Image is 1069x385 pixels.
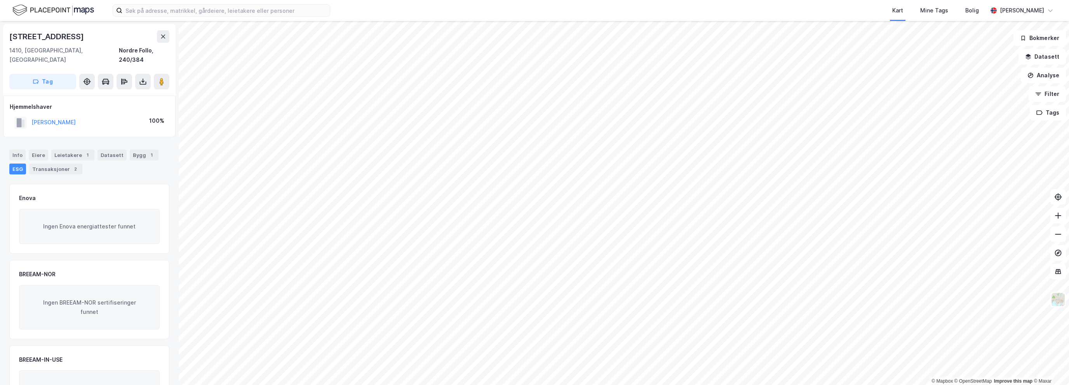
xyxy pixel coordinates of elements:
div: 1410, [GEOGRAPHIC_DATA], [GEOGRAPHIC_DATA] [9,46,119,64]
div: Bolig [965,6,979,15]
button: Filter [1029,86,1066,102]
div: Enova [19,193,36,203]
div: [STREET_ADDRESS] [9,30,85,43]
a: OpenStreetMap [954,378,992,384]
div: 2 [71,165,79,173]
div: Leietakere [51,150,94,160]
div: Ingen BREEAM-NOR sertifiseringer funnet [19,285,160,329]
div: Eiere [29,150,48,160]
button: Bokmerker [1013,30,1066,46]
div: Mine Tags [920,6,948,15]
div: Ingen Enova energiattester funnet [19,209,160,244]
iframe: Chat Widget [1030,348,1069,385]
button: Tag [9,74,76,89]
button: Analyse [1021,68,1066,83]
button: Datasett [1019,49,1066,64]
div: BREEAM-NOR [19,270,56,279]
img: Z [1051,292,1066,307]
div: 1 [148,151,155,159]
div: Transaksjoner [29,164,82,174]
div: ESG [9,164,26,174]
a: Improve this map [994,378,1032,384]
div: 100% [149,116,164,125]
div: Nordre Follo, 240/384 [119,46,169,64]
button: Tags [1030,105,1066,120]
input: Søk på adresse, matrikkel, gårdeiere, leietakere eller personer [122,5,330,16]
div: Kart [892,6,903,15]
div: 1 [84,151,91,159]
div: [PERSON_NAME] [1000,6,1044,15]
div: Datasett [97,150,127,160]
div: BREEAM-IN-USE [19,355,63,364]
div: Hjemmelshaver [10,102,169,111]
img: logo.f888ab2527a4732fd821a326f86c7f29.svg [12,3,94,17]
div: Info [9,150,26,160]
div: Kontrollprogram for chat [1030,348,1069,385]
div: Bygg [130,150,158,160]
a: Mapbox [931,378,953,384]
